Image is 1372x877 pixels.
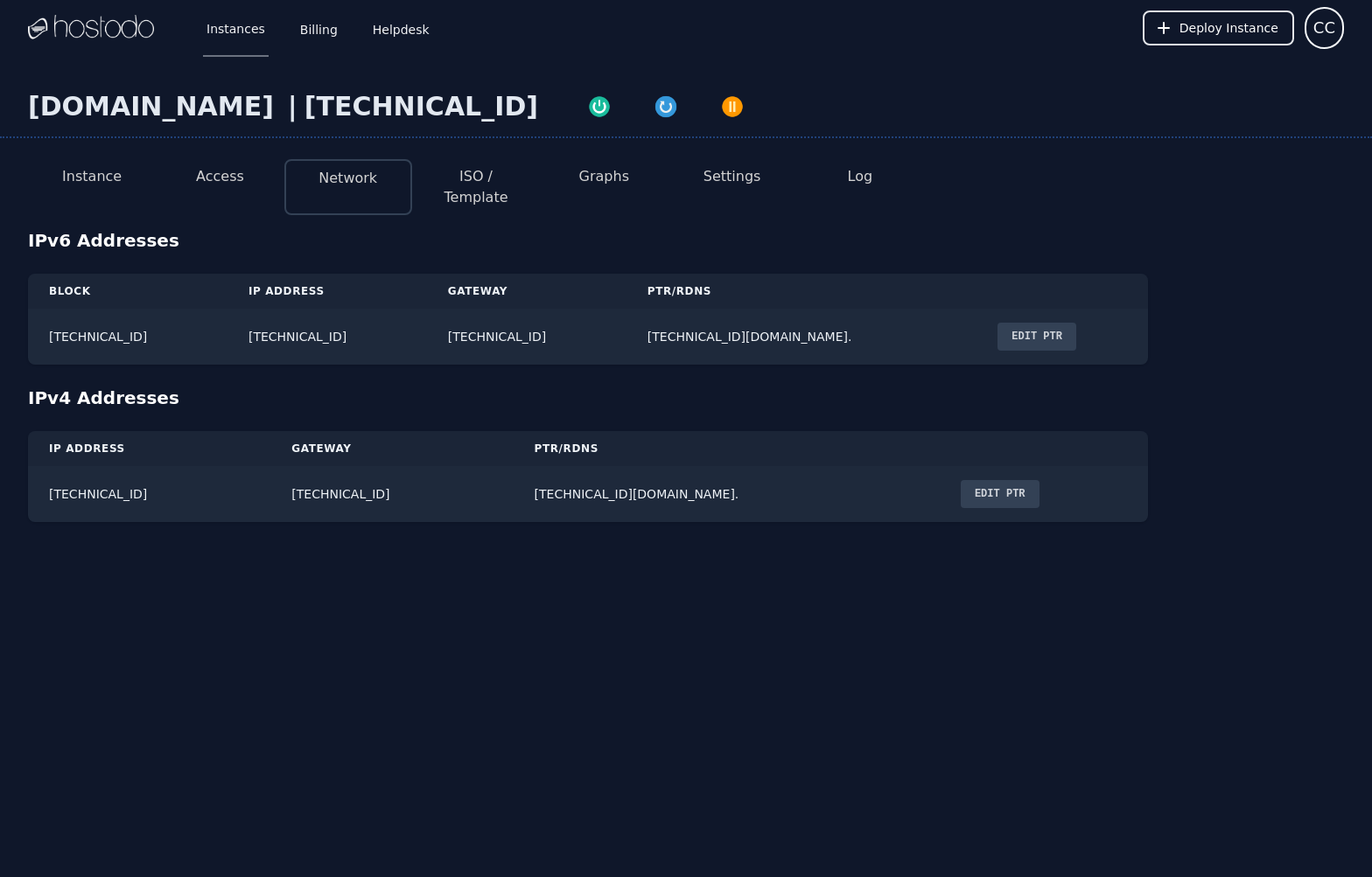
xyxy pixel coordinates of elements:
td: [TECHNICAL_ID] [227,309,427,365]
th: Gateway [270,431,513,466]
button: ISO / Template [426,166,526,208]
button: Instance [62,166,122,187]
button: Edit PTR [997,323,1076,351]
button: Edit PTR [961,480,1039,508]
img: Logo [28,15,154,41]
img: Power On [587,94,612,119]
button: Power On [566,91,633,119]
td: [TECHNICAL_ID][DOMAIN_NAME]. [626,309,977,365]
button: Settings [703,166,761,187]
th: IP Address [227,274,427,309]
button: Access [196,166,244,187]
td: [TECHNICAL_ID] [427,309,626,365]
img: Power Off [720,94,745,119]
div: [DOMAIN_NAME] [28,91,281,122]
th: PTR/rDNS [514,431,940,466]
button: Log [848,166,873,187]
button: User menu [1305,7,1344,49]
div: [TECHNICAL_ID] [304,91,538,122]
th: PTR/rDNS [626,274,977,309]
img: Restart [654,94,678,119]
th: IP Address [28,431,270,466]
button: Network [318,168,377,189]
button: Deploy Instance [1143,10,1294,45]
button: Power Off [699,91,766,119]
div: IPv6 Addresses [28,228,1344,253]
button: Graphs [579,166,629,187]
span: Deploy Instance [1179,19,1278,37]
th: Gateway [427,274,626,309]
td: [TECHNICAL_ID] [270,466,513,522]
span: CC [1313,16,1335,40]
td: [TECHNICAL_ID] [28,309,227,365]
th: Block [28,274,227,309]
td: [TECHNICAL_ID] [28,466,270,522]
div: IPv4 Addresses [28,386,1344,410]
td: [TECHNICAL_ID][DOMAIN_NAME]. [514,466,940,522]
button: Restart [633,91,699,119]
div: | [281,91,304,122]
